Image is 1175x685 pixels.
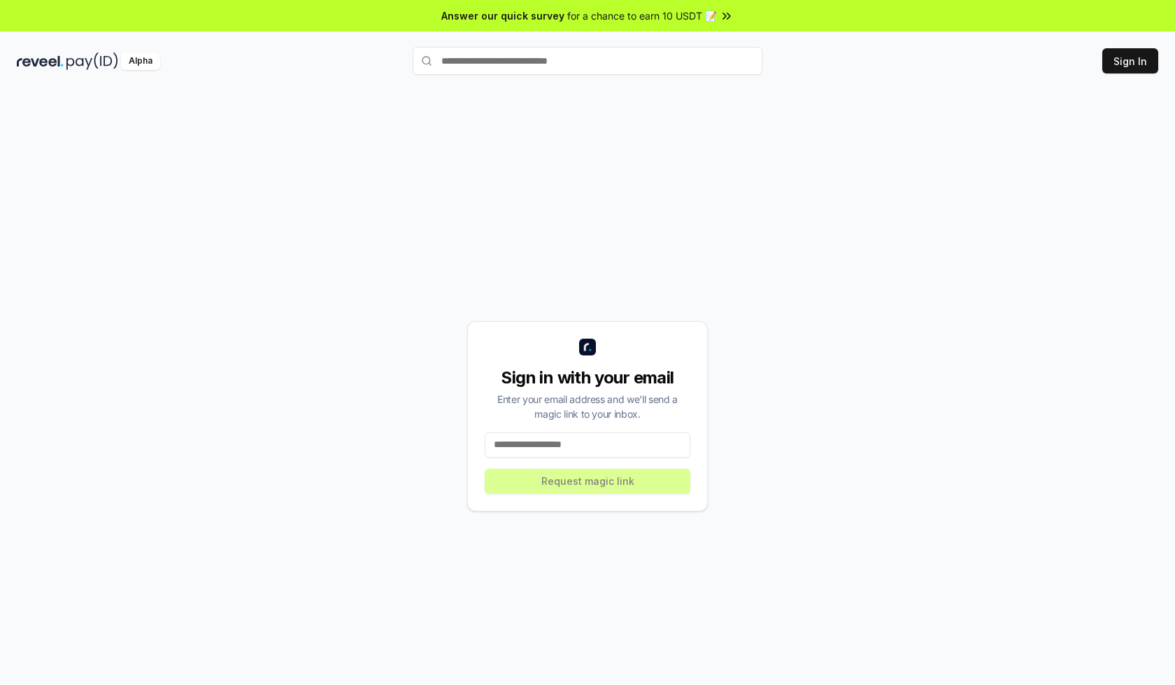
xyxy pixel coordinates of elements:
[485,367,690,389] div: Sign in with your email
[441,8,564,23] span: Answer our quick survey
[1102,48,1158,73] button: Sign In
[485,392,690,421] div: Enter your email address and we’ll send a magic link to your inbox.
[579,339,596,355] img: logo_small
[17,52,64,70] img: reveel_dark
[121,52,160,70] div: Alpha
[567,8,717,23] span: for a chance to earn 10 USDT 📝
[66,52,118,70] img: pay_id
